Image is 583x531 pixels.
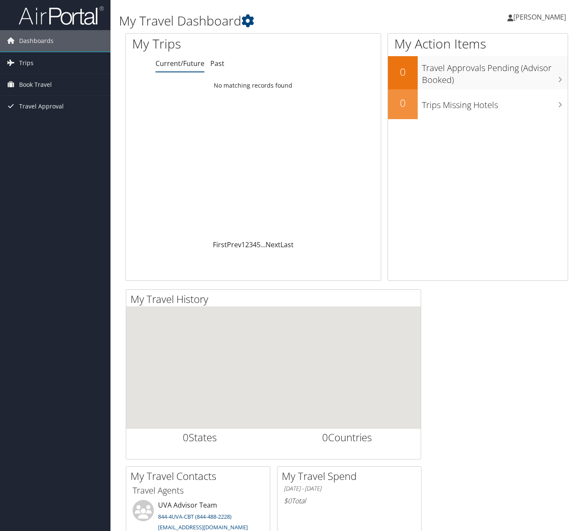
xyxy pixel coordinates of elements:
h6: [DATE] - [DATE] [284,485,415,493]
h3: Travel Approvals Pending (Advisor Booked) [422,58,568,86]
a: 2 [245,240,249,249]
a: 844-4UVA-CBT (844-488-2228) [158,513,232,520]
h6: Total [284,496,415,505]
a: Last [280,240,294,249]
h2: My Travel Spend [282,469,421,483]
h2: Countries [280,430,415,445]
h2: My Travel History [130,292,421,306]
a: 1 [241,240,245,249]
a: [EMAIL_ADDRESS][DOMAIN_NAME] [158,523,248,531]
a: 5 [257,240,260,249]
img: airportal-logo.png [19,6,104,26]
h1: My Action Items [388,35,568,53]
a: 0Travel Approvals Pending (Advisor Booked) [388,56,568,89]
a: Current/Future [156,59,204,68]
a: 3 [249,240,253,249]
a: Prev [227,240,241,249]
span: [PERSON_NAME] [513,12,566,22]
h2: States [133,430,267,445]
h1: My Travel Dashboard [119,12,423,30]
a: First [213,240,227,249]
span: Trips [19,52,34,74]
span: Travel Approval [19,96,64,117]
span: $0 [284,496,291,505]
h1: My Trips [132,35,268,53]
a: Past [210,59,224,68]
h2: 0 [388,65,418,79]
span: Dashboards [19,30,54,51]
span: 0 [322,430,328,444]
h2: 0 [388,96,418,110]
span: Book Travel [19,74,52,95]
a: 0Trips Missing Hotels [388,89,568,119]
h3: Trips Missing Hotels [422,95,568,111]
span: 0 [183,430,189,444]
a: [PERSON_NAME] [507,4,575,30]
a: 4 [253,240,257,249]
span: … [260,240,266,249]
h2: My Travel Contacts [130,469,270,483]
td: No matching records found [126,78,381,93]
h3: Travel Agents [133,485,263,497]
a: Next [266,240,280,249]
